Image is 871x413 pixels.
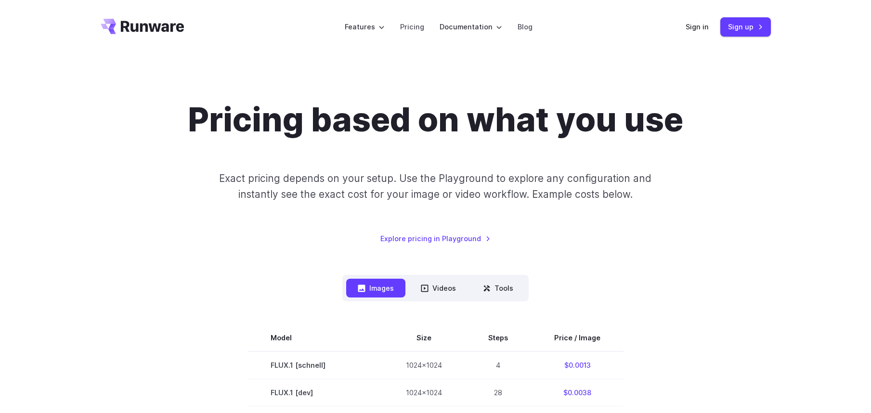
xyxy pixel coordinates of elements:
th: Model [247,324,383,351]
td: $0.0038 [531,379,624,406]
label: Documentation [440,21,502,32]
th: Steps [465,324,531,351]
a: Sign up [720,17,771,36]
td: FLUX.1 [dev] [247,379,383,406]
th: Size [383,324,465,351]
a: Go to / [101,19,184,34]
td: 1024x1024 [383,351,465,379]
td: 1024x1024 [383,379,465,406]
p: Exact pricing depends on your setup. Use the Playground to explore any configuration and instantl... [201,170,670,203]
button: Images [346,279,405,297]
a: Blog [518,21,533,32]
h1: Pricing based on what you use [188,100,683,140]
button: Tools [471,279,525,297]
button: Videos [409,279,468,297]
a: Pricing [400,21,424,32]
td: FLUX.1 [schnell] [247,351,383,379]
label: Features [345,21,385,32]
a: Sign in [686,21,709,32]
th: Price / Image [531,324,624,351]
td: 28 [465,379,531,406]
td: 4 [465,351,531,379]
a: Explore pricing in Playground [380,233,491,244]
td: $0.0013 [531,351,624,379]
